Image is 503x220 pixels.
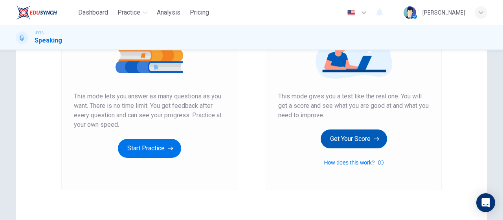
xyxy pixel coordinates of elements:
[324,158,383,167] button: How does this work?
[154,6,184,20] button: Analysis
[190,8,209,17] span: Pricing
[321,129,387,148] button: Get Your Score
[35,36,62,45] h1: Speaking
[422,8,465,17] div: [PERSON_NAME]
[35,30,44,36] span: IELTS
[118,139,181,158] button: Start Practice
[157,8,180,17] span: Analysis
[16,5,75,20] a: EduSynch logo
[187,6,212,20] button: Pricing
[16,5,57,20] img: EduSynch logo
[78,8,108,17] span: Dashboard
[278,92,429,120] span: This mode gives you a test like the real one. You will get a score and see what you are good at a...
[75,6,111,20] button: Dashboard
[114,6,151,20] button: Practice
[346,10,356,16] img: en
[74,92,225,129] span: This mode lets you answer as many questions as you want. There is no time limit. You get feedback...
[117,8,140,17] span: Practice
[476,193,495,212] div: Open Intercom Messenger
[404,6,416,19] img: Profile picture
